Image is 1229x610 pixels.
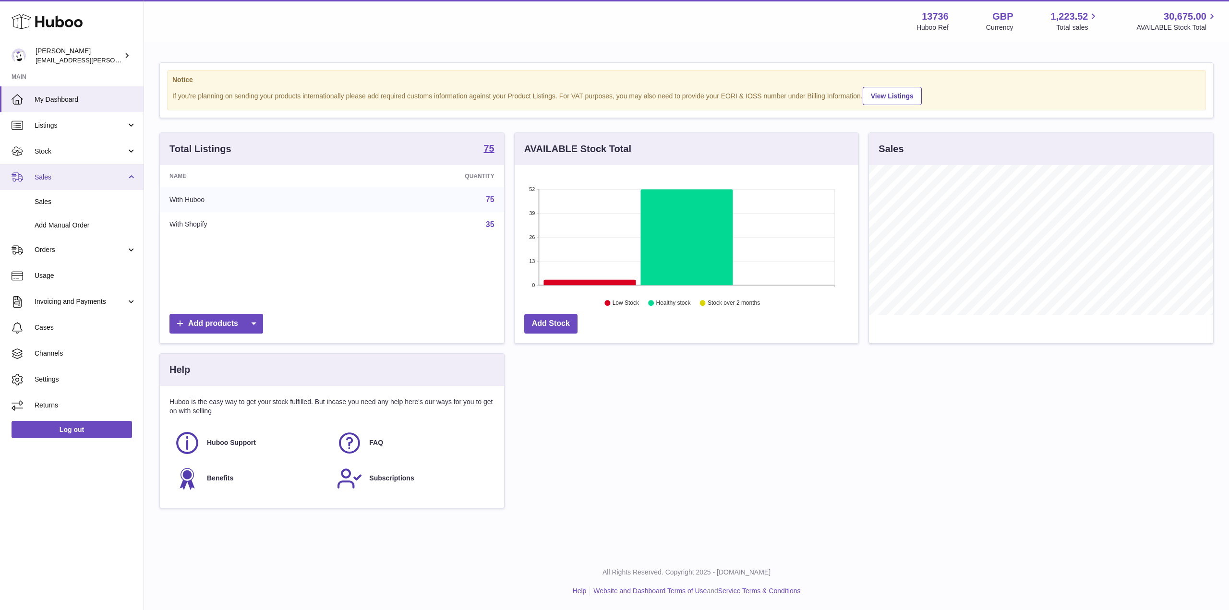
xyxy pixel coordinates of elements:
strong: GBP [992,10,1013,23]
a: 35 [486,220,494,228]
span: Subscriptions [369,474,414,483]
a: Website and Dashboard Terms of Use [593,587,707,595]
p: All Rights Reserved. Copyright 2025 - [DOMAIN_NAME] [152,568,1221,577]
span: FAQ [369,438,383,447]
a: 30,675.00 AVAILABLE Stock Total [1136,10,1217,32]
span: Sales [35,173,126,182]
span: [EMAIL_ADDRESS][PERSON_NAME][DOMAIN_NAME] [36,56,193,64]
span: Usage [35,271,136,280]
td: With Shopify [160,212,345,237]
span: Sales [35,197,136,206]
text: 0 [532,282,535,288]
a: Subscriptions [337,466,489,491]
span: Huboo Support [207,438,256,447]
div: Currency [986,23,1013,32]
span: 30,675.00 [1164,10,1206,23]
td: With Huboo [160,187,345,212]
span: Stock [35,147,126,156]
span: Listings [35,121,126,130]
text: Stock over 2 months [708,300,760,307]
span: Orders [35,245,126,254]
span: AVAILABLE Stock Total [1136,23,1217,32]
a: Help [573,587,587,595]
text: 26 [529,234,535,240]
span: Cases [35,323,136,332]
a: Benefits [174,466,327,491]
strong: 13736 [922,10,949,23]
a: FAQ [337,430,489,456]
text: 39 [529,210,535,216]
text: Healthy stock [656,300,691,307]
a: Log out [12,421,132,438]
h3: Total Listings [169,143,231,155]
a: 75 [486,195,494,203]
div: [PERSON_NAME] [36,47,122,65]
strong: 75 [483,144,494,153]
th: Quantity [345,165,504,187]
span: Invoicing and Payments [35,297,126,306]
div: Huboo Ref [916,23,949,32]
span: My Dashboard [35,95,136,104]
a: View Listings [863,87,922,105]
span: 1,223.52 [1051,10,1088,23]
text: 52 [529,186,535,192]
div: If you're planning on sending your products internationally please add required customs informati... [172,85,1201,105]
h3: Sales [879,143,904,155]
th: Name [160,165,345,187]
text: 13 [529,258,535,264]
h3: AVAILABLE Stock Total [524,143,631,155]
h3: Help [169,363,190,376]
span: Channels [35,349,136,358]
img: horia@orea.uk [12,48,26,63]
span: Total sales [1056,23,1099,32]
text: Low Stock [613,300,639,307]
span: Settings [35,375,136,384]
span: Benefits [207,474,233,483]
li: and [590,586,800,596]
strong: Notice [172,75,1201,84]
a: Add products [169,314,263,334]
a: 1,223.52 Total sales [1051,10,1099,32]
a: 75 [483,144,494,155]
p: Huboo is the easy way to get your stock fulfilled. But incase you need any help here's our ways f... [169,397,494,416]
a: Huboo Support [174,430,327,456]
span: Returns [35,401,136,410]
span: Add Manual Order [35,221,136,230]
a: Add Stock [524,314,578,334]
a: Service Terms & Conditions [718,587,801,595]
